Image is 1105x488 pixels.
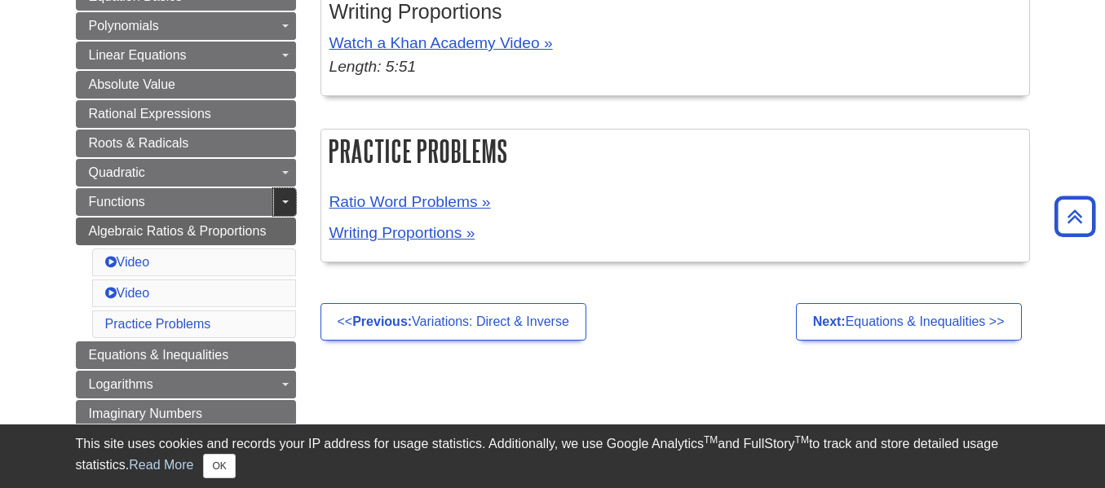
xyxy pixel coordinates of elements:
span: Logarithms [89,377,153,391]
h2: Practice Problems [321,130,1029,173]
a: Linear Equations [76,42,296,69]
a: Logarithms [76,371,296,398]
a: Absolute Value [76,71,296,99]
span: Absolute Value [89,77,175,91]
a: Algebraic Ratios & Proportions [76,218,296,245]
a: Functions [76,188,296,216]
em: Length: 5:51 [329,58,417,75]
span: Polynomials [89,19,159,33]
a: Writing Proportions » [329,224,475,241]
a: Quadratic [76,159,296,187]
span: Equations & Inequalities [89,348,229,362]
a: Next:Equations & Inequalities >> [796,303,1022,341]
a: Practice Problems [105,317,211,331]
span: Rational Expressions [89,107,211,121]
a: Roots & Radicals [76,130,296,157]
a: Back to Top [1049,205,1101,227]
span: Roots & Radicals [89,136,189,150]
button: Close [203,454,235,478]
sup: TM [704,434,718,446]
div: This site uses cookies and records your IP address for usage statistics. Additionally, we use Goo... [76,434,1030,478]
span: Functions [89,195,145,209]
a: Imaginary Numbers [76,400,296,428]
span: Linear Equations [89,48,187,62]
a: Polynomials [76,12,296,40]
a: Read More [129,458,193,472]
a: Watch a Khan Academy Video » [329,34,553,51]
span: Imaginary Numbers [89,407,203,420]
strong: Previous: [352,314,412,328]
span: Algebraic Ratios & Proportions [89,224,267,238]
a: Rational Expressions [76,100,296,128]
strong: Next: [813,314,846,328]
a: Ratio Word Problems » [329,193,491,210]
a: Video [105,255,150,269]
a: <<Previous:Variations: Direct & Inverse [320,303,586,341]
a: Video [105,286,150,300]
span: Quadratic [89,165,145,179]
sup: TM [795,434,809,446]
a: Equations & Inequalities [76,341,296,369]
